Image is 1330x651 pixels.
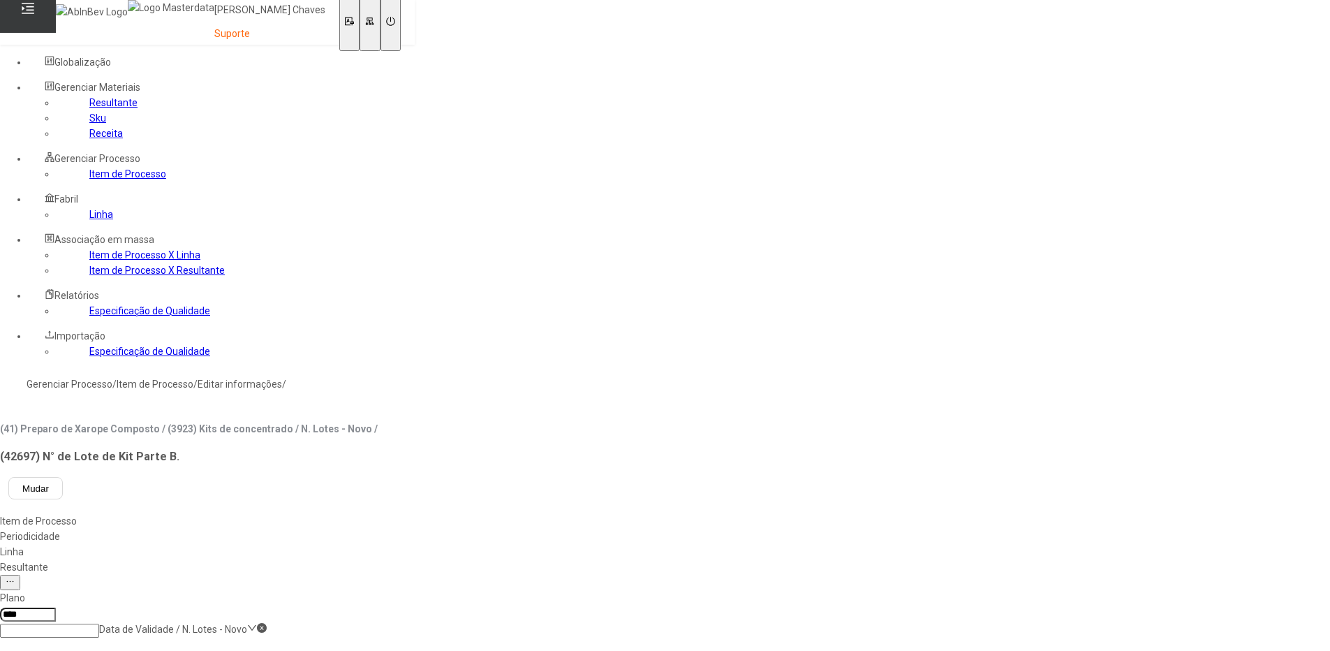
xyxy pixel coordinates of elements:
[54,193,78,205] span: Fabril
[54,330,105,342] span: Importação
[282,379,286,390] nz-breadcrumb-separator: /
[8,477,63,499] button: Mudar
[214,27,325,41] p: Suporte
[56,4,128,20] img: AbInBev Logo
[112,379,117,390] nz-breadcrumb-separator: /
[99,624,247,635] nz-select-item: Data de Validade / N. Lotes - Novo
[193,379,198,390] nz-breadcrumb-separator: /
[117,379,193,390] a: Item de Processo
[27,379,112,390] a: Gerenciar Processo
[54,153,140,164] span: Gerenciar Processo
[54,82,140,93] span: Gerenciar Materiais
[89,168,166,180] a: Item de Processo
[214,3,325,17] p: [PERSON_NAME] Chaves
[89,209,113,220] a: Linha
[198,379,282,390] a: Editar informações
[89,346,210,357] a: Especificação de Qualidade
[89,97,138,108] a: Resultante
[89,128,123,139] a: Receita
[89,249,200,261] a: Item de Processo X Linha
[54,234,154,245] span: Associação em massa
[54,57,111,68] span: Globalização
[89,112,106,124] a: Sku
[89,265,225,276] a: Item de Processo X Resultante
[22,483,49,494] span: Mudar
[89,305,210,316] a: Especificação de Qualidade
[54,290,99,301] span: Relatórios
